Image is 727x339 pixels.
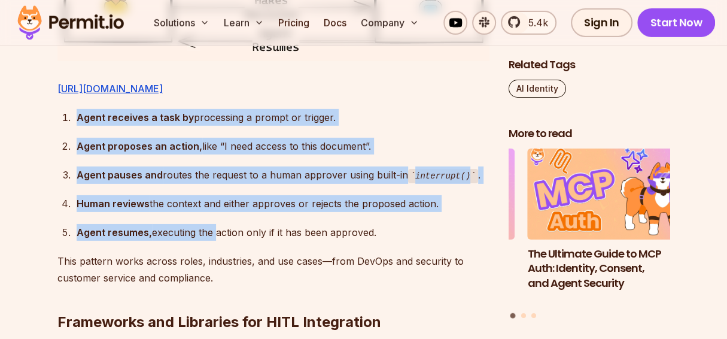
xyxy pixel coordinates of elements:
a: The Ultimate Guide to MCP Auth: Identity, Consent, and Agent SecurityThe Ultimate Guide to MCP Au... [528,149,689,306]
strong: Agent receives a task by [77,111,194,123]
code: interrupt() [408,169,478,183]
div: executing the action only if it has been approved. [77,224,489,241]
a: 5.4k [501,11,556,35]
a: Sign In [571,8,632,37]
h2: Related Tags [509,57,670,72]
button: Solutions [149,11,214,35]
strong: Human reviews [77,198,150,210]
strong: Agent pauses and [77,169,163,181]
div: Posts [509,149,670,320]
a: [URL][DOMAIN_NAME] [57,83,163,95]
li: 3 of 3 [353,149,515,306]
div: the context and either approves or rejects the proposed action. [77,195,489,212]
span: 5.4k [521,16,548,30]
div: routes the request to a human approver using built-in . [77,167,489,184]
button: Learn [219,11,269,35]
button: Company [356,11,424,35]
a: Docs [319,11,351,35]
a: AI Identity [509,80,566,98]
h3: The Ultimate Guide to MCP Auth: Identity, Consent, and Agent Security [528,246,689,290]
div: processing a prompt or trigger. [77,109,489,126]
h2: More to read [509,126,670,141]
a: Pricing [273,11,314,35]
img: The Ultimate Guide to MCP Auth: Identity, Consent, and Agent Security [528,149,689,240]
strong: Agent resumes, [77,226,152,238]
a: Start Now [637,8,716,37]
img: Delegating AI Permissions to Human Users with Permit.io’s Access Request MCP [353,149,515,240]
button: Go to slide 1 [510,313,516,319]
strong: Agent proposes an action, [77,140,202,152]
h2: Frameworks and Libraries for HITL Integration [57,265,489,332]
button: Go to slide 2 [521,313,526,318]
img: Permit logo [12,2,129,43]
h3: Delegating AI Permissions to Human Users with [DOMAIN_NAME]’s Access Request MCP [353,246,515,305]
li: 1 of 3 [528,149,689,306]
p: This pattern works across roles, industries, and use cases—from DevOps and security to customer s... [57,253,489,286]
button: Go to slide 3 [531,313,536,318]
div: like “I need access to this document”. [77,138,489,155]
